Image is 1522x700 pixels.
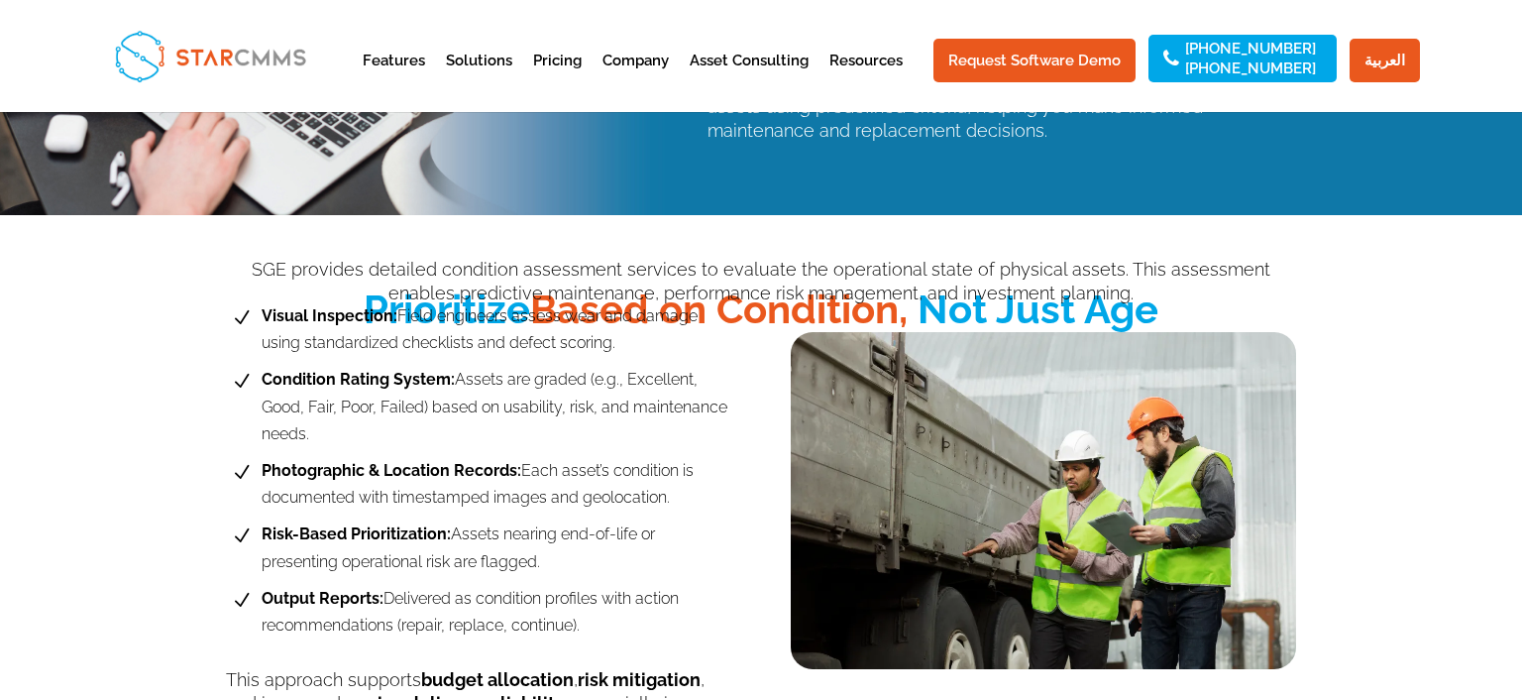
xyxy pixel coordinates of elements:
[363,54,425,102] a: Features
[1185,61,1316,75] a: [PHONE_NUMBER]
[226,258,1296,305] p: SGE provides detailed condition assessment services to evaluate the operational state of physical...
[1350,39,1420,82] a: العربية
[257,302,731,356] span: Field engineers assess wear and damage using standardized checklists and defect scoring.
[933,39,1136,82] a: Request Software Demo
[262,370,455,389] b: Condition Rating System:
[262,589,383,608] b: Output Reports:
[262,461,521,480] b: Photographic & Location Records:
[226,302,257,333] span: N
[533,54,582,102] a: Pricing
[446,54,512,102] a: Solutions
[257,585,731,639] span: Delivered as condition profiles with action recommendations (repair, replace, continue).
[257,457,731,511] span: Each asset’s condition is documented with timestamped images and geolocation.
[829,54,903,102] a: Resources
[262,525,451,543] b: Risk-Based Prioritization:
[226,457,257,488] span: N
[257,366,731,447] span: Assets are graded (e.g., Excellent, Good, Fair, Poor, Failed) based on usability, risk, and maint...
[226,521,257,551] span: N
[791,332,1296,669] img: Asset Condition Assessment Inspections
[257,521,731,574] span: Assets nearing end-of-life or presenting operational risk are flagged.
[421,669,574,690] b: budget allocation
[578,669,701,690] b: risk mitigation
[106,22,314,90] img: StarCMMS
[1192,486,1522,700] iframe: Chat Widget
[602,54,669,102] a: Company
[690,54,809,102] a: Asset Consulting
[226,585,257,616] span: N
[1185,42,1316,56] a: [PHONE_NUMBER]
[226,366,257,397] span: N
[262,306,397,325] b: Visual Inspection:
